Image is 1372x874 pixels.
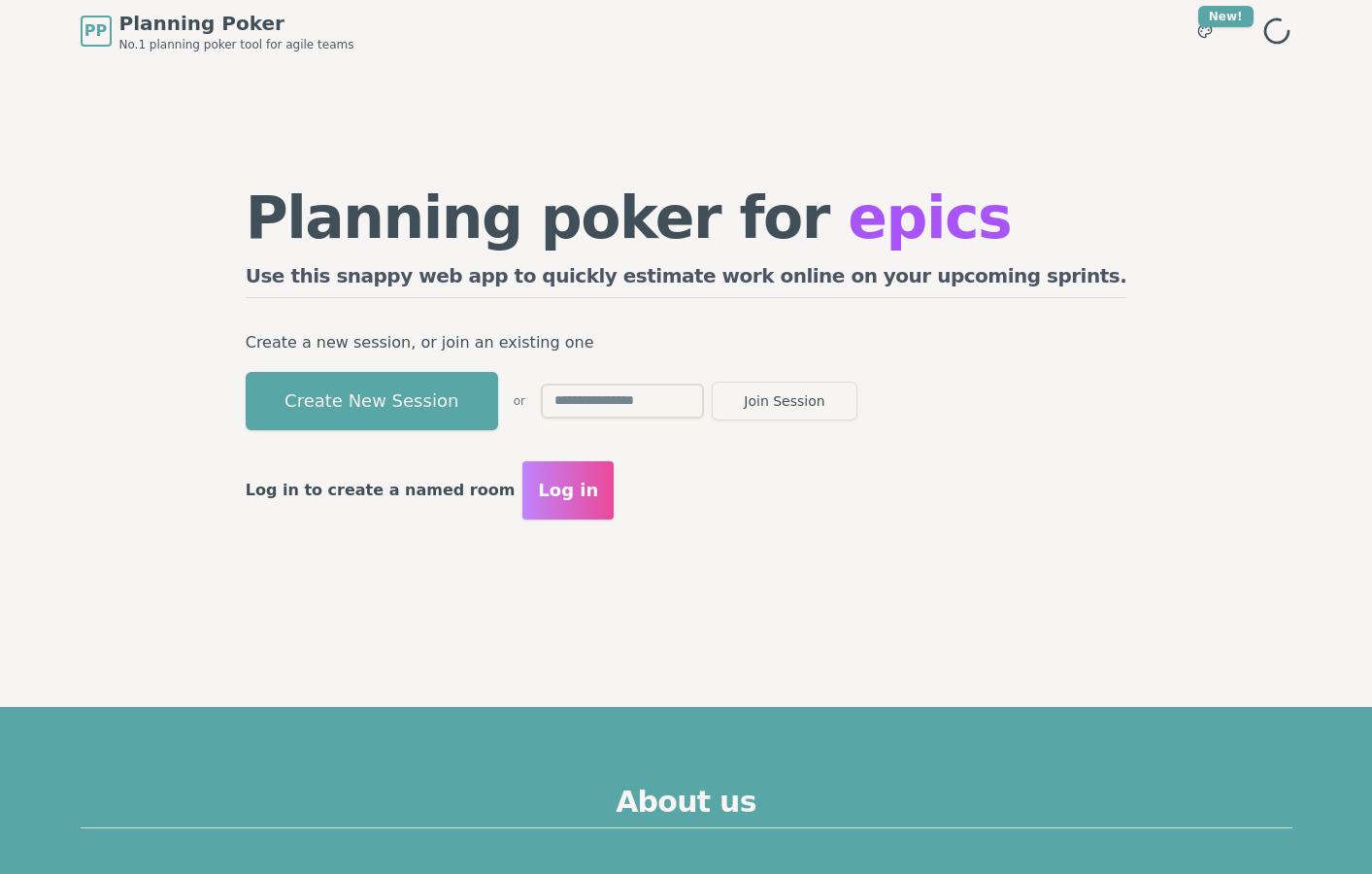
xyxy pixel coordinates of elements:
span: Planning Poker [119,10,354,37]
p: Create a new session, or join an existing one [246,329,1127,356]
span: No.1 planning poker tool for agile teams [119,37,354,52]
span: epics [848,184,1011,252]
span: Log in [538,477,598,504]
div: New! [1198,6,1254,27]
button: New! [1188,14,1222,49]
button: Log in [522,461,614,520]
h2: Use this snappy web app to quickly estimate work online on your upcoming sprints. [246,262,1127,298]
p: Log in to create a named room [246,477,516,504]
h1: Planning poker for [246,188,1127,247]
h2: About us [81,785,1292,828]
button: Create New Session [246,372,498,430]
a: PPPlanning PokerNo.1 planning poker tool for agile teams [81,10,354,52]
span: PP [84,19,107,43]
span: or [514,393,525,409]
button: Join Session [712,382,857,420]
